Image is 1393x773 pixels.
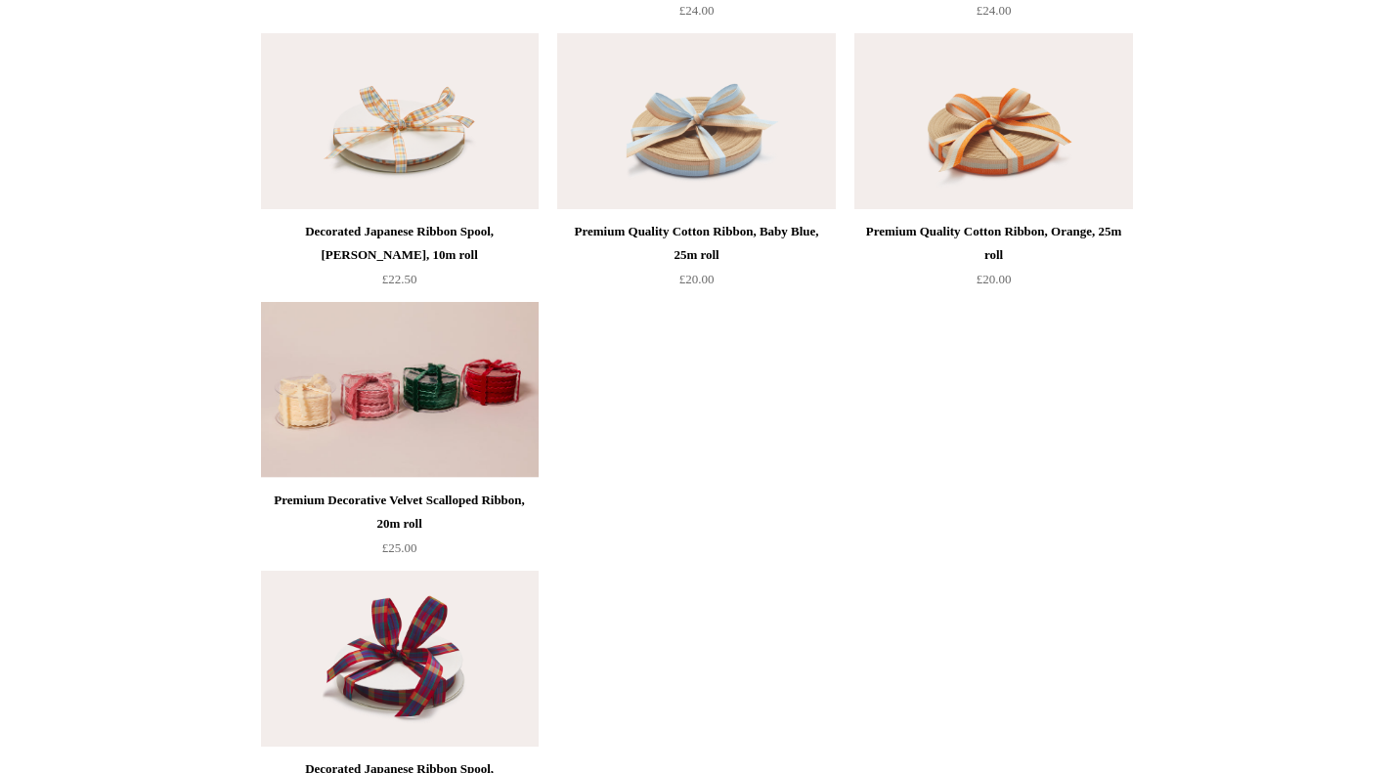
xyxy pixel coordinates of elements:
span: £20.00 [679,272,715,286]
img: Premium Quality Cotton Ribbon, Orange, 25m roll [854,33,1132,209]
a: Premium Decorative Velvet Scalloped Ribbon, 20m roll £25.00 [261,489,539,569]
a: Decorated Japanese Ribbon Spool, [PERSON_NAME], 10m roll £22.50 [261,220,539,300]
img: Decorated Japanese Ribbon Spool, Peggy, 10m roll [261,33,539,209]
a: Premium Decorative Velvet Scalloped Ribbon, 20m roll Premium Decorative Velvet Scalloped Ribbon, ... [261,302,539,478]
div: Decorated Japanese Ribbon Spool, [PERSON_NAME], 10m roll [266,220,534,267]
div: Premium Decorative Velvet Scalloped Ribbon, 20m roll [266,489,534,536]
a: Decorated Japanese Ribbon Spool, Celeste, 10m roll Decorated Japanese Ribbon Spool, Celeste, 10m ... [261,571,539,747]
a: Premium Quality Cotton Ribbon, Baby Blue, 25m roll £20.00 [557,220,835,300]
a: Premium Quality Cotton Ribbon, Orange, 25m roll £20.00 [854,220,1132,300]
div: Premium Quality Cotton Ribbon, Baby Blue, 25m roll [562,220,830,267]
span: £20.00 [977,272,1012,286]
img: Decorated Japanese Ribbon Spool, Celeste, 10m roll [261,571,539,747]
a: Decorated Japanese Ribbon Spool, Peggy, 10m roll Decorated Japanese Ribbon Spool, Peggy, 10m roll [261,33,539,209]
span: £24.00 [977,3,1012,18]
img: Premium Quality Cotton Ribbon, Baby Blue, 25m roll [557,33,835,209]
a: Premium Quality Cotton Ribbon, Orange, 25m roll Premium Quality Cotton Ribbon, Orange, 25m roll [854,33,1132,209]
div: Premium Quality Cotton Ribbon, Orange, 25m roll [859,220,1127,267]
span: £25.00 [382,540,417,555]
span: £24.00 [679,3,715,18]
img: Premium Decorative Velvet Scalloped Ribbon, 20m roll [261,302,539,478]
span: £22.50 [382,272,417,286]
a: Premium Quality Cotton Ribbon, Baby Blue, 25m roll Premium Quality Cotton Ribbon, Baby Blue, 25m ... [557,33,835,209]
